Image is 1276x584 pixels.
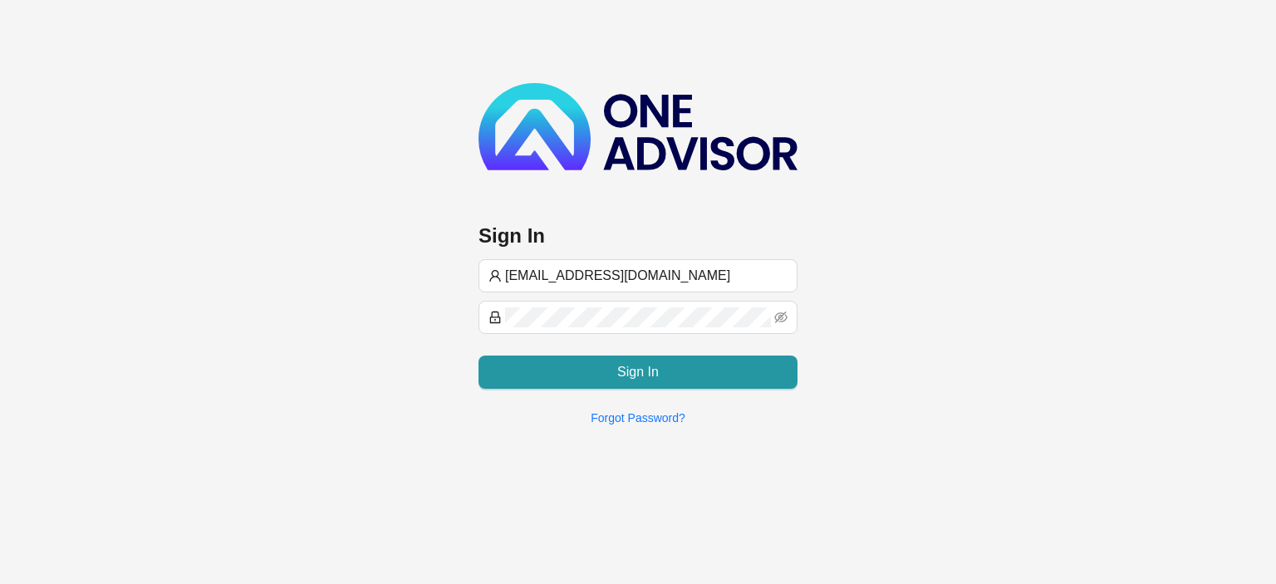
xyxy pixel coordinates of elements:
span: eye-invisible [774,311,788,324]
span: user [488,269,502,282]
span: Sign In [617,362,659,382]
a: Forgot Password? [591,411,685,425]
span: lock [488,311,502,324]
img: b89e593ecd872904241dc73b71df2e41-logo-dark.svg [478,83,797,170]
h3: Sign In [478,223,797,249]
button: Sign In [478,356,797,389]
input: Username [505,266,788,286]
